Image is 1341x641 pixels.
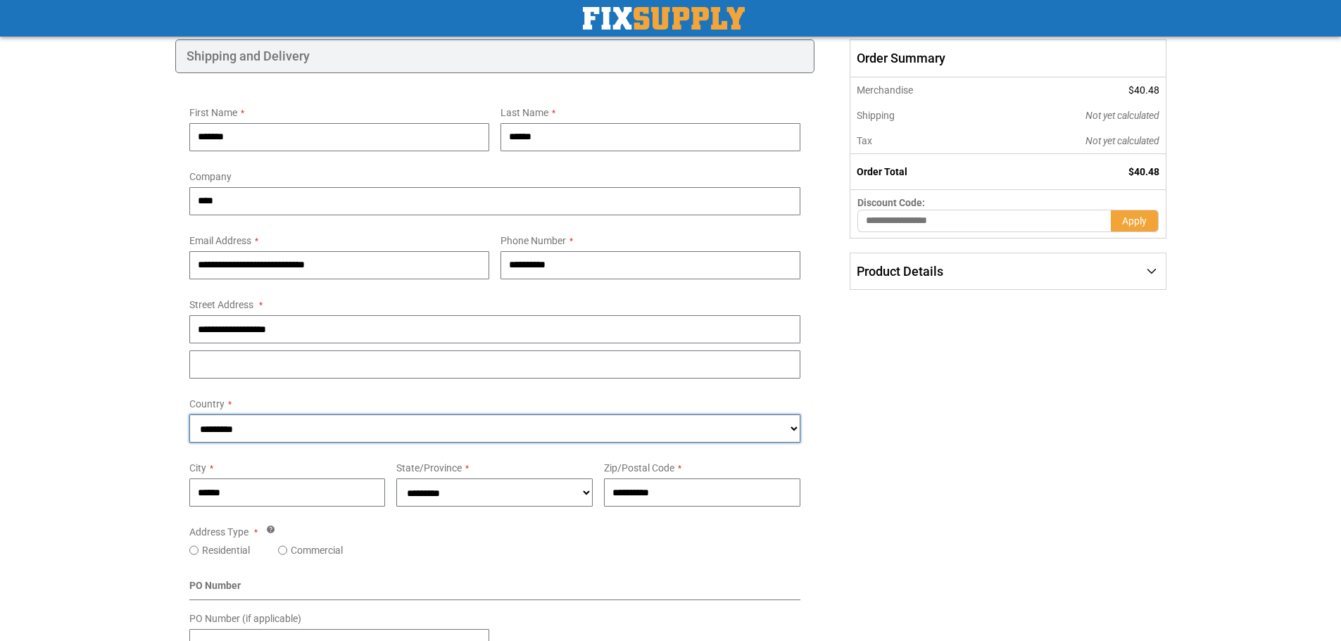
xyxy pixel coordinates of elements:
[857,110,895,121] span: Shipping
[396,462,462,474] span: State/Province
[857,166,907,177] strong: Order Total
[189,235,251,246] span: Email Address
[189,462,206,474] span: City
[604,462,674,474] span: Zip/Postal Code
[1128,166,1159,177] span: $40.48
[202,543,250,557] label: Residential
[1085,110,1159,121] span: Not yet calculated
[189,613,301,624] span: PO Number (if applicable)
[189,299,253,310] span: Street Address
[175,39,815,73] div: Shipping and Delivery
[1122,215,1147,227] span: Apply
[583,7,745,30] img: Fix Industrial Supply
[189,526,248,538] span: Address Type
[850,39,1166,77] span: Order Summary
[189,398,225,410] span: Country
[857,197,925,208] span: Discount Code:
[291,543,343,557] label: Commercial
[850,77,990,103] th: Merchandise
[500,235,566,246] span: Phone Number
[500,107,548,118] span: Last Name
[1128,84,1159,96] span: $40.48
[189,578,801,600] div: PO Number
[583,7,745,30] a: store logo
[189,107,237,118] span: First Name
[189,171,232,182] span: Company
[857,264,943,279] span: Product Details
[1111,210,1159,232] button: Apply
[850,128,990,154] th: Tax
[1085,135,1159,146] span: Not yet calculated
